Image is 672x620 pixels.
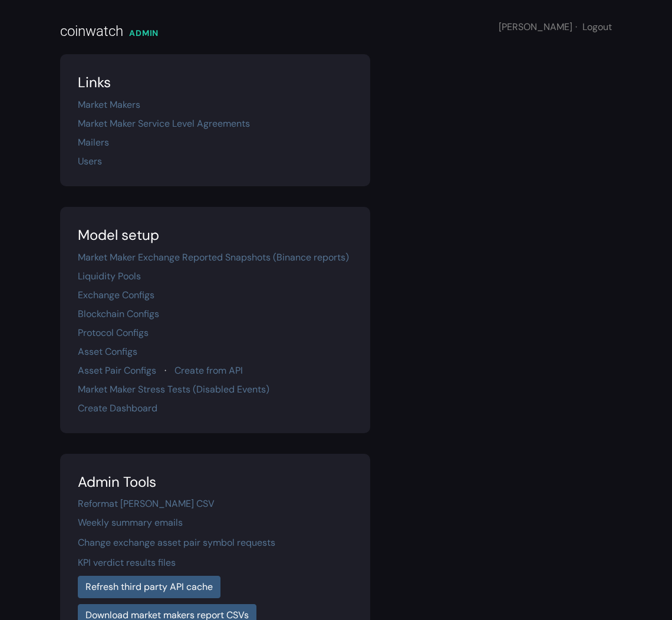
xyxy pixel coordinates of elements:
[78,270,141,282] a: Liquidity Pools
[78,345,137,358] a: Asset Configs
[78,289,154,301] a: Exchange Configs
[174,364,243,377] a: Create from API
[575,21,577,33] span: ·
[78,155,102,167] a: Users
[78,225,353,246] div: Model setup
[78,364,156,377] a: Asset Pair Configs
[78,402,157,414] a: Create Dashboard
[78,327,149,339] a: Protocol Configs
[78,536,275,549] a: Change exchange asset pair symbol requests
[78,117,250,130] a: Market Maker Service Level Agreements
[78,556,176,569] a: KPI verdict results files
[78,497,215,510] a: Reformat [PERSON_NAME] CSV
[60,21,123,42] div: coinwatch
[129,27,159,39] div: ADMIN
[78,576,220,598] a: Refresh third party API cache
[78,72,353,93] div: Links
[164,364,166,377] span: ·
[78,383,269,395] a: Market Maker Stress Tests (Disabled Events)
[78,516,183,529] a: Weekly summary emails
[78,251,349,263] a: Market Maker Exchange Reported Snapshots (Binance reports)
[582,21,612,33] a: Logout
[78,136,109,149] a: Mailers
[78,471,353,493] div: Admin Tools
[499,20,612,34] div: [PERSON_NAME]
[78,98,140,111] a: Market Makers
[78,308,159,320] a: Blockchain Configs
